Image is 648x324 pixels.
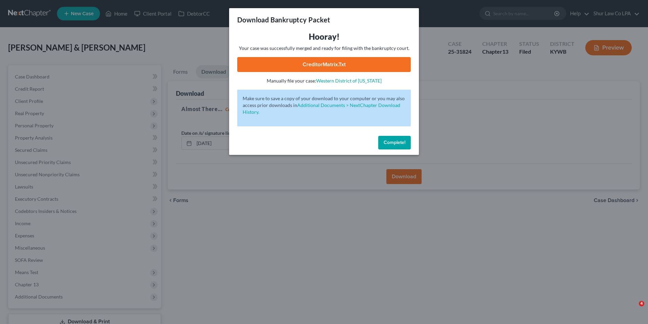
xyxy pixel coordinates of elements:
[237,15,330,24] h3: Download Bankruptcy Packet
[237,77,411,84] p: Manually file your case:
[237,57,411,72] a: CreditorMatrix.txt
[625,301,641,317] iframe: Intercom live chat
[237,31,411,42] h3: Hooray!
[378,136,411,149] button: Complete!
[316,78,382,84] a: Western District of [US_STATE]
[384,140,405,145] span: Complete!
[243,95,405,115] p: Make sure to save a copy of your download to your computer or you may also access prior downloads in
[639,301,644,306] span: 4
[237,45,411,52] p: Your case was successfully merged and ready for filing with the bankruptcy court.
[243,102,400,115] a: Additional Documents > NextChapter Download History.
